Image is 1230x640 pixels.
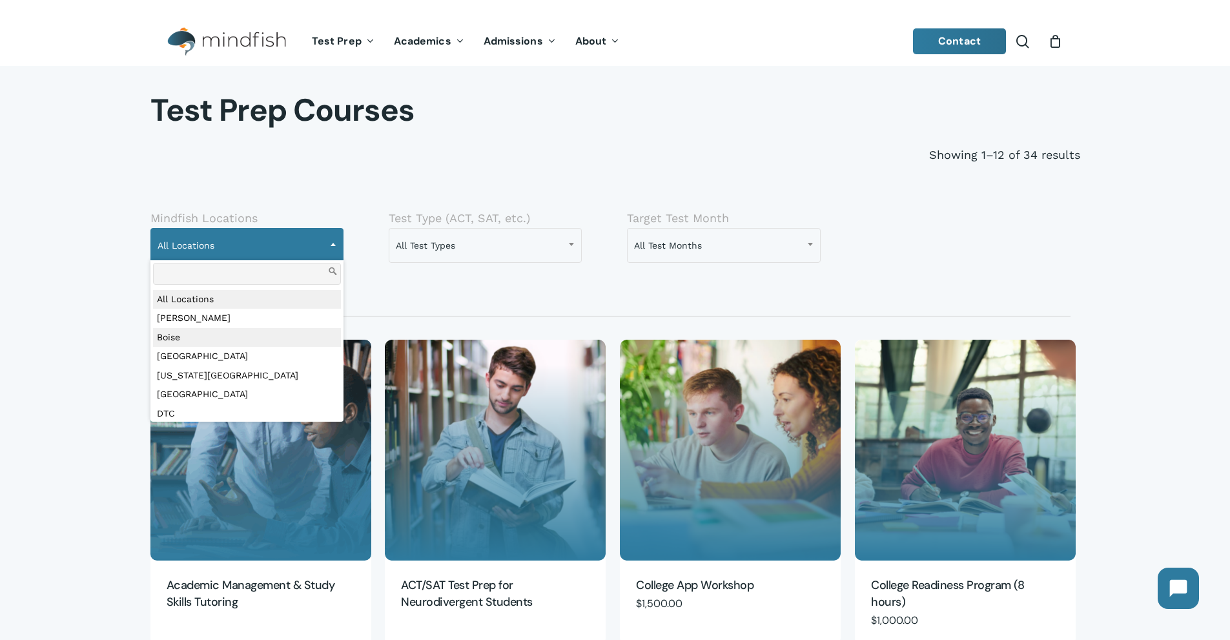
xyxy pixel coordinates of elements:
li: [GEOGRAPHIC_DATA] [153,385,341,404]
span: Contact [938,34,981,48]
img: Neurodivergent [385,340,606,561]
a: About [566,36,630,47]
li: Boise [153,328,341,347]
a: Admissions [474,36,566,47]
a: Contact [913,28,1006,54]
header: Main Menu [150,17,1080,66]
bdi: 1,000.00 [871,614,918,627]
label: Target Test Month [627,212,729,225]
iframe: Chatbot [938,555,1212,622]
a: Cart [1049,34,1063,48]
span: Academics [394,34,451,48]
img: College Readiness [855,340,1076,561]
li: All Locations [153,290,341,309]
span: $ [636,597,642,610]
span: All Test Types [389,232,581,259]
span: Test Prep [312,34,362,48]
a: Academic Management & Study Skills Tutoring [150,340,371,561]
a: College App Workshop [636,577,825,595]
span: All Locations [151,232,343,259]
span: $ [871,614,877,627]
a: College Readiness Program (8 hours) [855,340,1076,561]
a: ACT/SAT Test Prep for Neurodivergent Students [401,577,589,612]
img: Teacher working with male teenage pupil at computer [150,340,371,561]
span: All Test Types [389,228,582,263]
a: College Readiness Program (8 hours) [871,577,1060,612]
a: ACT/SAT Test Prep for Neurodivergent Students [385,340,606,561]
p: Showing 1–12 of 34 results [929,142,1080,168]
img: College Essay Bootcamp [620,340,841,561]
a: Test Prep [302,36,384,47]
a: Academics [384,36,474,47]
span: Admissions [484,34,543,48]
label: Test Type (ACT, SAT, etc.) [389,212,530,225]
label: Mindfish Locations [150,212,258,225]
li: [PERSON_NAME] [153,309,341,328]
span: All Test Months [628,232,819,259]
a: Academic Management & Study Skills Tutoring [167,577,355,612]
span: All Test Months [627,228,820,263]
h1: Test Prep Courses [150,92,1080,129]
nav: Main Menu [302,17,629,66]
li: [GEOGRAPHIC_DATA] [153,347,341,366]
span: About [575,34,607,48]
a: College App Workshop [620,340,841,561]
bdi: 1,500.00 [636,597,682,610]
span: All Locations [150,228,343,263]
li: DTC [153,404,341,424]
li: [US_STATE][GEOGRAPHIC_DATA] [153,366,341,386]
